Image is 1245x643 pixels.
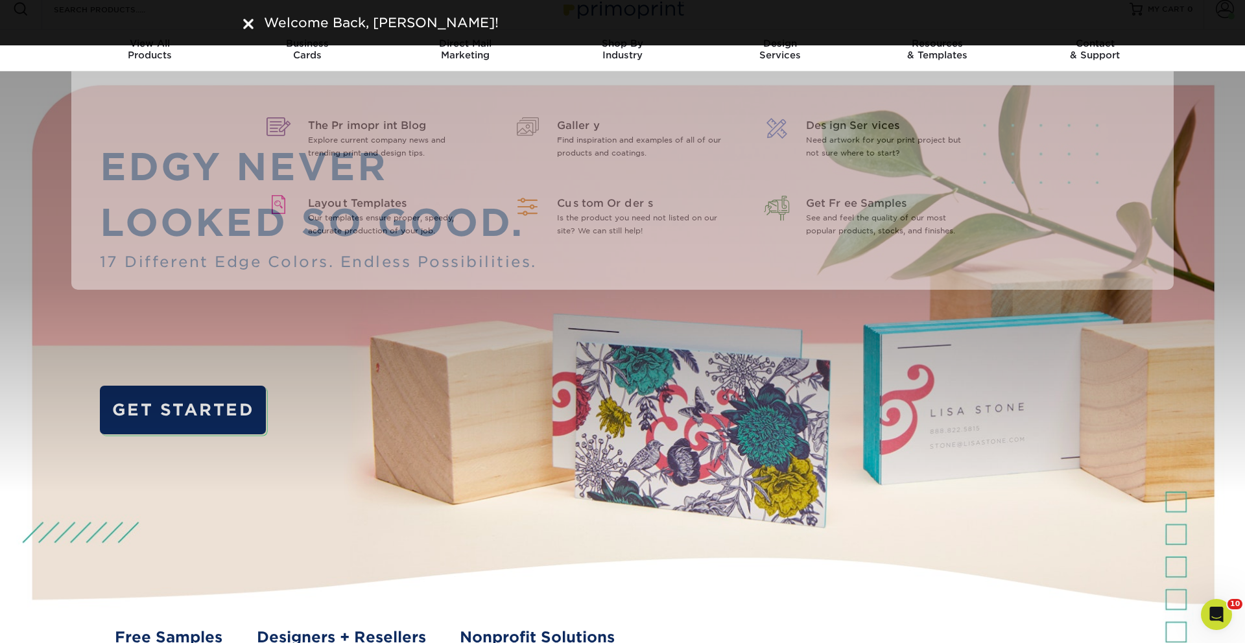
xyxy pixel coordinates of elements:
[557,134,725,159] p: Find inspiration and examples of all of our products and coatings.
[544,38,702,61] div: Industry
[557,211,725,237] p: Is the product you need not listed on our site? We can still help!
[229,30,386,71] a: BusinessCards
[264,15,499,30] span: Welcome Back, [PERSON_NAME]!
[386,38,544,61] div: Marketing
[243,19,254,29] img: close
[71,38,229,61] div: Products
[701,30,859,71] a: DesignServices
[544,30,702,71] a: Shop ByIndustry
[308,211,476,237] p: Our templates ensure proper, speedy, accurate production of your job.
[308,134,476,159] p: Explore current company news and trending print and design tips.
[557,196,725,211] span: Custom Orders
[229,38,386,61] div: Cards
[71,30,229,71] a: View AllProducts
[508,102,737,180] a: Gallery Find inspiration and examples of all of our products and coatings.
[859,38,1016,61] div: & Templates
[859,30,1016,71] a: Resources& Templates
[1016,30,1174,71] a: Contact& Support
[806,134,974,159] p: Need artwork for your print project but not sure where to start?
[757,180,986,258] a: Get Free Samples See and feel the quality of our most popular products, stocks, and finishes.
[259,102,488,180] a: The Primoprint Blog Explore current company news and trending print and design tips.
[508,180,737,258] a: Custom Orders Is the product you need not listed on our site? We can still help!
[308,196,476,211] span: Layout Templates
[1201,599,1232,630] iframe: Intercom live chat
[701,38,859,61] div: Services
[386,30,544,71] a: Direct MailMarketing
[757,102,986,180] a: Design Services Need artwork for your print project but not sure where to start?
[1227,599,1242,609] span: 10
[259,180,488,258] a: Layout Templates Our templates ensure proper, speedy, accurate production of your job.
[806,196,974,211] span: Get Free Samples
[806,118,974,134] span: Design Services
[308,118,476,134] span: The Primoprint Blog
[557,118,725,134] span: Gallery
[1016,38,1174,61] div: & Support
[806,211,974,237] p: See and feel the quality of our most popular products, stocks, and finishes.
